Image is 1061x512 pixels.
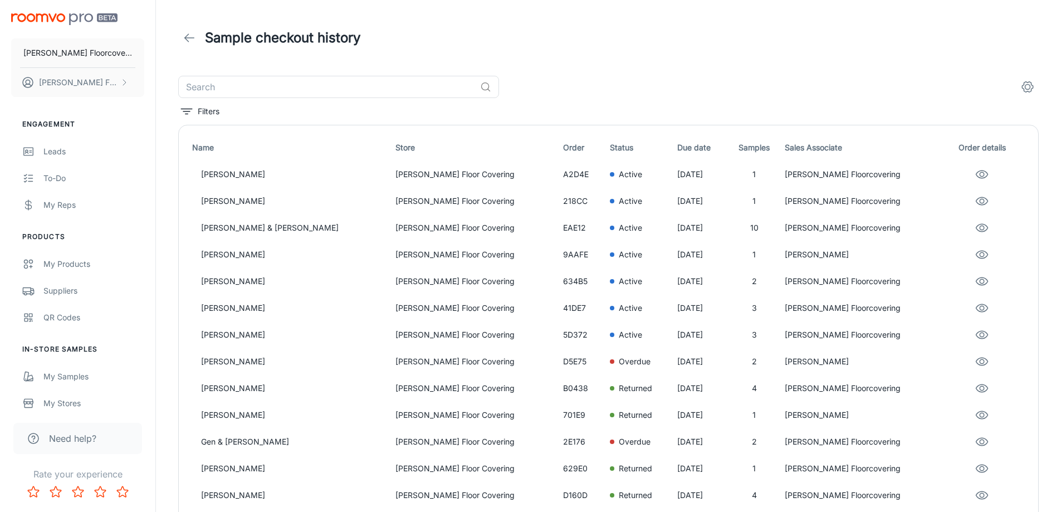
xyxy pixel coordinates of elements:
[43,285,144,297] div: Suppliers
[971,324,993,346] button: eye
[395,462,554,475] p: [PERSON_NAME] Floor Covering
[677,168,724,181] p: [DATE]
[188,134,391,161] th: Name
[732,168,776,181] p: 1
[677,436,724,448] p: [DATE]
[619,248,642,261] p: Active
[619,462,652,475] p: Returned
[43,397,144,409] div: My Stores
[677,302,724,314] p: [DATE]
[43,370,144,383] div: My Samples
[677,329,724,341] p: [DATE]
[201,382,387,394] p: [PERSON_NAME]
[395,382,554,394] p: [PERSON_NAME] Floor Covering
[971,484,993,506] button: eye
[785,382,939,394] p: [PERSON_NAME] Floorcovering
[563,355,601,368] p: D5E75
[732,382,776,394] p: 4
[23,47,132,59] p: [PERSON_NAME] Floorcovering
[605,134,672,161] th: Status
[43,172,144,184] div: To-do
[49,432,96,445] span: Need help?
[11,38,144,67] button: [PERSON_NAME] Floorcovering
[732,275,776,287] p: 2
[677,248,724,261] p: [DATE]
[732,436,776,448] p: 2
[732,355,776,368] p: 2
[785,489,939,501] p: [PERSON_NAME] Floorcovering
[785,409,939,421] p: [PERSON_NAME]
[677,409,724,421] p: [DATE]
[732,329,776,341] p: 3
[201,329,387,341] p: [PERSON_NAME]
[673,134,728,161] th: Due date
[677,275,724,287] p: [DATE]
[395,168,554,181] p: [PERSON_NAME] Floor Covering
[22,481,45,503] button: Rate 1 star
[971,457,993,480] button: eye
[395,355,554,368] p: [PERSON_NAME] Floor Covering
[559,134,605,161] th: Order
[395,195,554,207] p: [PERSON_NAME] Floor Covering
[780,134,943,161] th: Sales Associate
[89,481,111,503] button: Rate 4 star
[619,222,642,234] p: Active
[785,275,939,287] p: [PERSON_NAME] Floorcovering
[395,409,554,421] p: [PERSON_NAME] Floor Covering
[971,404,993,426] button: eye
[619,195,642,207] p: Active
[67,481,89,503] button: Rate 3 star
[395,275,554,287] p: [PERSON_NAME] Floor Covering
[971,297,993,319] button: eye
[395,436,554,448] p: [PERSON_NAME] Floor Covering
[732,409,776,421] p: 1
[785,248,939,261] p: [PERSON_NAME]
[785,168,939,181] p: [PERSON_NAME] Floorcovering
[39,76,118,89] p: [PERSON_NAME] Floorcovering
[785,222,939,234] p: [PERSON_NAME] Floorcovering
[971,350,993,373] button: eye
[563,489,601,501] p: D160D
[201,355,387,368] p: [PERSON_NAME]
[563,436,601,448] p: 2E176
[677,222,724,234] p: [DATE]
[563,382,601,394] p: B0438
[201,436,387,448] p: Gen & [PERSON_NAME]
[619,436,651,448] p: Overdue
[619,355,651,368] p: Overdue
[563,329,601,341] p: 5D372
[563,248,601,261] p: 9AAFE
[785,195,939,207] p: [PERSON_NAME] Floorcovering
[732,195,776,207] p: 1
[43,311,144,324] div: QR Codes
[45,481,67,503] button: Rate 2 star
[11,68,144,97] button: [PERSON_NAME] Floorcovering
[619,382,652,394] p: Returned
[677,462,724,475] p: [DATE]
[201,462,387,475] p: [PERSON_NAME]
[971,163,993,186] button: eye
[785,302,939,314] p: [PERSON_NAME] Floorcovering
[971,431,993,453] button: eye
[732,302,776,314] p: 3
[201,275,387,287] p: [PERSON_NAME]
[732,462,776,475] p: 1
[43,145,144,158] div: Leads
[619,168,642,181] p: Active
[563,462,601,475] p: 629E0
[971,377,993,399] button: eye
[732,248,776,261] p: 1
[395,222,554,234] p: [PERSON_NAME] Floor Covering
[971,243,993,266] button: eye
[43,199,144,211] div: My Reps
[395,329,554,341] p: [PERSON_NAME] Floor Covering
[395,248,554,261] p: [PERSON_NAME] Floor Covering
[677,489,724,501] p: [DATE]
[785,436,939,448] p: [PERSON_NAME] Floorcovering
[971,217,993,239] button: eye
[198,105,219,118] p: Filters
[178,103,222,120] button: filter
[9,467,146,481] p: Rate your experience
[201,248,387,261] p: [PERSON_NAME]
[677,355,724,368] p: [DATE]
